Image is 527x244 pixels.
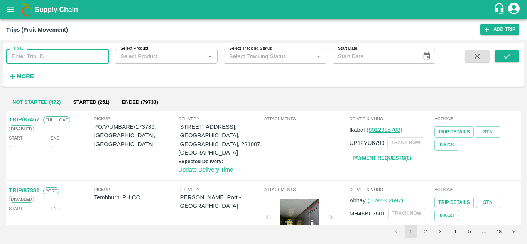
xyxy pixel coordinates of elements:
a: (6392262697) [368,197,403,204]
a: Trip Details [434,197,473,208]
button: 0 Kgs [434,210,459,221]
label: Select Tracking Status [229,45,272,52]
div: -- [9,212,13,221]
label: Select Product [120,45,148,52]
button: Go to page 3 [434,225,446,238]
div: -- [51,212,54,221]
a: TRIP/87467 [9,116,39,123]
span: Abhay [350,197,366,204]
label: Trip ID [12,45,24,52]
span: Full Load [43,116,70,123]
input: Enter Trip ID [6,49,109,64]
button: Go to page 2 [419,225,432,238]
strong: More [17,73,34,79]
span: Delivery [178,186,263,193]
button: Choose date [419,49,434,64]
button: Go to page 48 [493,225,505,238]
button: Go to page 5 [463,225,476,238]
span: Delivery [178,115,263,122]
button: Not Started (472) [6,93,67,111]
span: Actions [434,186,518,193]
div: account of current user [507,2,521,18]
input: Start Date [333,49,417,64]
nav: pagination navigation [389,225,521,238]
a: (8012985708) [367,127,402,133]
a: STN [476,197,500,208]
p: PO/V/UMBARE/173789, [GEOGRAPHIC_DATA], [GEOGRAPHIC_DATA] [94,123,179,148]
span: End [51,135,60,141]
span: Pickup [94,186,179,193]
span: Actions [434,115,518,122]
button: Open [313,51,323,61]
label: Start Date [338,45,357,52]
button: 0 Kgs [434,140,459,151]
a: Update Delivery Time [178,167,233,173]
span: Disabled [9,125,34,132]
button: Go to next page [507,225,520,238]
div: customer-support [493,3,507,17]
a: Add Trip [480,24,519,35]
a: Payment Requests(0) [350,151,414,165]
input: Select Product [117,51,203,61]
button: Started (251) [67,93,115,111]
button: Ended (79733) [116,93,164,111]
label: Expected Delivery: [178,158,223,164]
p: Tembhurni PH CC [94,193,179,202]
a: TRIP/87381 [9,187,39,194]
span: Start [9,205,22,212]
div: -- [9,142,13,150]
input: Select Tracking Status [226,51,301,61]
span: Attachments [264,186,348,193]
a: STN [476,126,500,138]
span: Ikabal [350,127,365,133]
p: UP12YU6790 [350,139,385,147]
span: Start [9,135,22,141]
div: Trips (Fruit Movement) [6,25,68,35]
button: More [6,70,36,83]
p: [STREET_ADDRESS], [GEOGRAPHIC_DATA], [GEOGRAPHIC_DATA], 221007, [GEOGRAPHIC_DATA] [178,123,263,157]
b: Supply Chain [35,6,78,13]
button: open drawer [2,1,19,19]
span: Disabled [9,196,34,203]
div: -- [51,142,54,150]
div: … [478,228,490,236]
span: End [51,205,60,212]
span: Pickup [94,115,179,122]
button: Go to page 4 [449,225,461,238]
p: MH46BU7501 [350,209,385,218]
span: Driver & VHNo [350,186,433,193]
a: Supply Chain [35,4,493,15]
span: Port [43,187,59,194]
p: [PERSON_NAME] Port - [GEOGRAPHIC_DATA] [178,193,263,210]
span: Attachments [264,115,348,122]
button: Open [205,51,215,61]
button: page 1 [405,225,417,238]
span: Driver & VHNo [350,115,433,122]
a: Trip Details [434,126,473,138]
img: logo [19,2,35,17]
